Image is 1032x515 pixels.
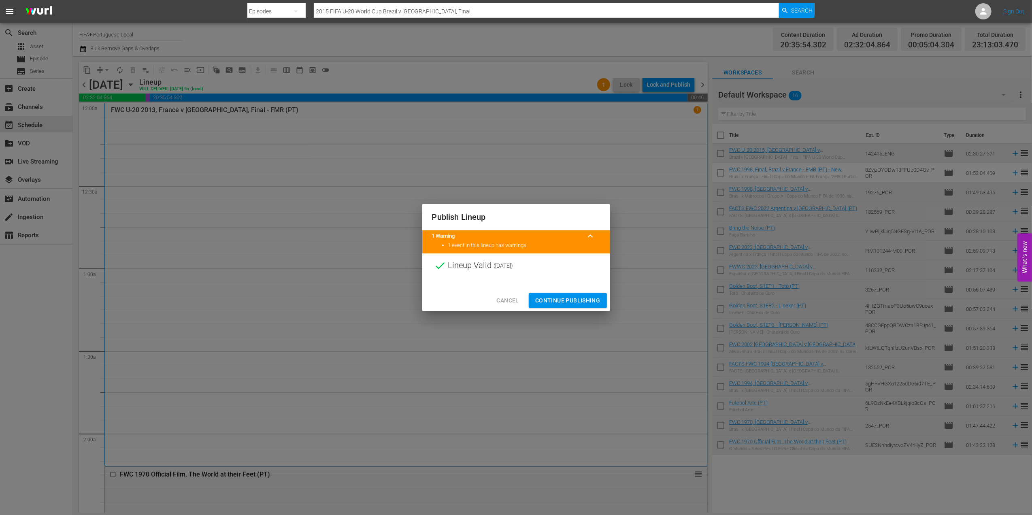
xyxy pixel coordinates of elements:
title: 1 Warning [432,232,581,240]
span: Continue Publishing [535,296,600,306]
img: ans4CAIJ8jUAAAAAAAAAAAAAAAAAAAAAAAAgQb4GAAAAAAAAAAAAAAAAAAAAAAAAJMjXAAAAAAAAAAAAAAAAAAAAAAAAgAT5G... [19,2,58,21]
button: Open Feedback Widget [1017,234,1032,282]
button: Cancel [490,293,525,308]
button: Continue Publishing [529,293,607,308]
span: Cancel [496,296,519,306]
button: keyboard_arrow_up [581,226,600,246]
li: 1 event in this lineup has warnings. [448,242,600,249]
span: menu [5,6,15,16]
span: ( [DATE] ) [494,260,513,272]
h2: Publish Lineup [432,211,600,223]
a: Sign Out [1003,8,1024,15]
span: keyboard_arrow_up [586,231,596,241]
div: Lineup Valid [422,253,610,278]
span: Search [791,3,813,18]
